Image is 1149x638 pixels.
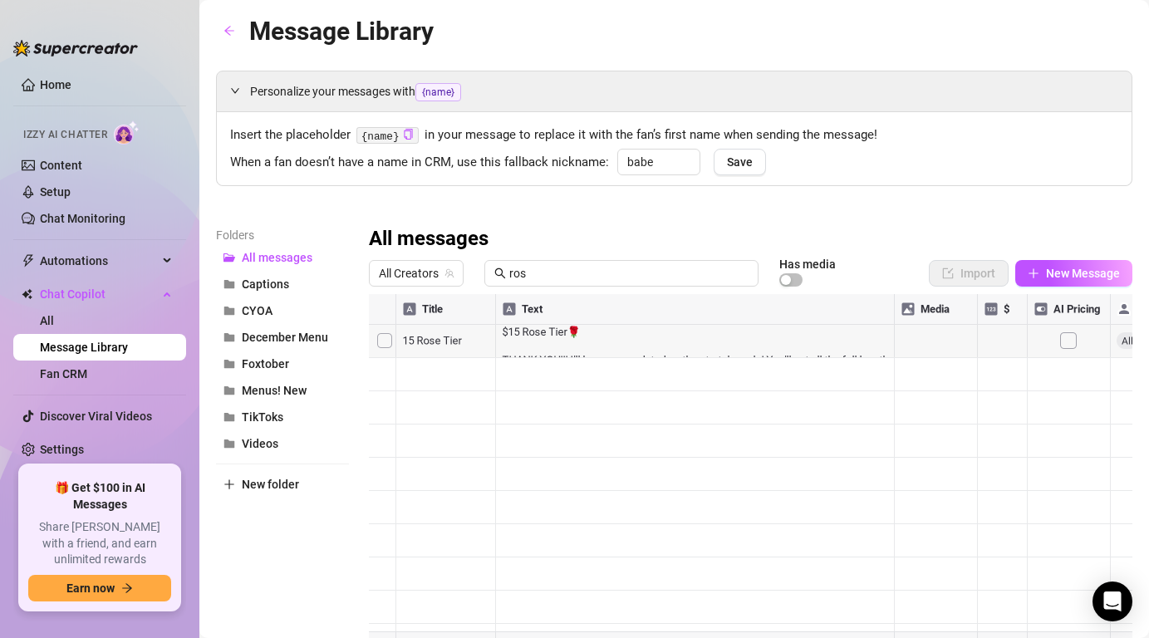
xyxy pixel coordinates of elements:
[40,410,152,423] a: Discover Viral Videos
[379,261,454,286] span: All Creators
[242,277,289,291] span: Captions
[223,438,235,449] span: folder
[223,331,235,343] span: folder
[40,341,128,354] a: Message Library
[494,267,506,279] span: search
[1046,267,1120,280] span: New Message
[40,78,71,91] a: Home
[230,125,1118,145] span: Insert the placeholder in your message to replace it with the fan’s first name when sending the m...
[727,155,753,169] span: Save
[216,297,349,324] button: CYOA
[28,519,171,568] span: Share [PERSON_NAME] with a friend, and earn unlimited rewards
[66,582,115,595] span: Earn now
[223,478,235,490] span: plus
[216,226,349,244] article: Folders
[40,185,71,199] a: Setup
[40,212,125,225] a: Chat Monitoring
[216,404,349,430] button: TikToks
[242,410,283,424] span: TikToks
[40,281,158,307] span: Chat Copilot
[121,582,133,594] span: arrow-right
[1015,260,1132,287] button: New Message
[216,324,349,351] button: December Menu
[242,384,307,397] span: Menus! New
[223,358,235,370] span: folder
[242,357,289,371] span: Foxtober
[223,411,235,423] span: folder
[216,351,349,377] button: Foxtober
[217,71,1132,111] div: Personalize your messages with{name}
[40,367,87,380] a: Fan CRM
[249,12,434,51] article: Message Library
[216,430,349,457] button: Videos
[22,254,35,267] span: thunderbolt
[230,153,609,173] span: When a fan doesn’t have a name in CRM, use this fallback nickname:
[714,149,766,175] button: Save
[415,83,461,101] span: {name}
[369,226,489,253] h3: All messages
[1093,582,1132,621] div: Open Intercom Messenger
[230,86,240,96] span: expanded
[223,278,235,290] span: folder
[242,304,273,317] span: CYOA
[28,480,171,513] span: 🎁 Get $100 in AI Messages
[40,248,158,274] span: Automations
[223,305,235,317] span: folder
[13,40,138,56] img: logo-BBDzfeDw.svg
[23,127,107,143] span: Izzy AI Chatter
[779,259,836,269] article: Has media
[242,331,328,344] span: December Menu
[444,268,454,278] span: team
[216,244,349,271] button: All messages
[40,443,84,456] a: Settings
[242,478,299,491] span: New folder
[216,271,349,297] button: Captions
[40,314,54,327] a: All
[22,288,32,300] img: Chat Copilot
[114,120,140,145] img: AI Chatter
[28,575,171,601] button: Earn nowarrow-right
[356,127,419,145] code: {name}
[509,264,749,282] input: Search messages
[403,129,414,141] button: Click to Copy
[223,252,235,263] span: folder-open
[250,82,1118,101] span: Personalize your messages with
[40,159,82,172] a: Content
[223,25,235,37] span: arrow-left
[223,385,235,396] span: folder
[216,377,349,404] button: Menus! New
[929,260,1009,287] button: Import
[242,251,312,264] span: All messages
[242,437,278,450] span: Videos
[403,129,414,140] span: copy
[1028,267,1039,279] span: plus
[216,471,349,498] button: New folder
